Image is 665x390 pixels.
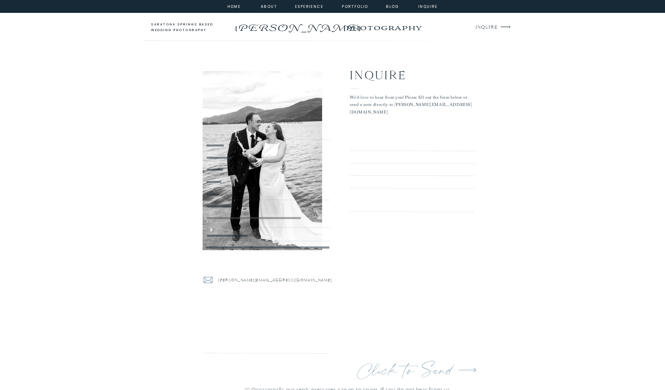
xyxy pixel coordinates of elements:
a: Blog [381,3,404,9]
a: INQUIRE [476,23,497,32]
a: about [261,3,275,9]
p: We'd love to hear from you! Please fill out the form below or send a note directly to [PERSON_NAM... [350,94,474,112]
a: saratoga springs based wedding photography [151,22,225,33]
h2: Inquire [350,66,453,81]
a: home [226,3,243,9]
a: photography [333,19,434,36]
a: experience [295,3,321,9]
a: [PERSON_NAME] [233,20,361,30]
a: inquire [417,3,439,9]
a: CLICK HERE TO VIEW PRICING [206,118,331,127]
a: portfolio [342,3,369,9]
a: Click to Send [357,359,462,377]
